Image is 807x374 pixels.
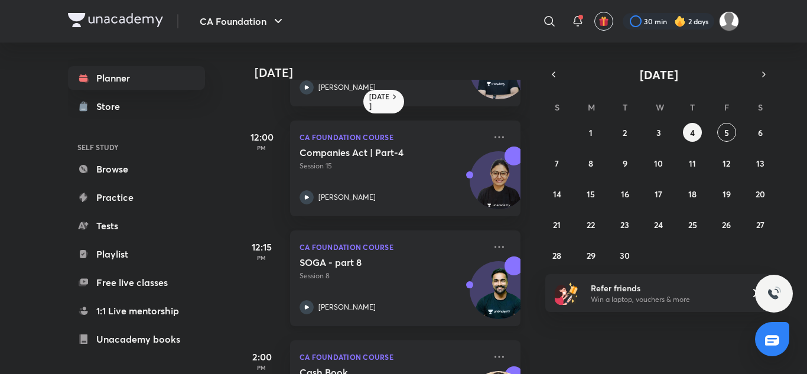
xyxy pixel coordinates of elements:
button: September 19, 2025 [717,184,736,203]
button: September 23, 2025 [616,215,634,234]
p: CA Foundation Course [300,240,485,254]
abbr: September 7, 2025 [555,158,559,169]
abbr: September 13, 2025 [756,158,764,169]
button: September 12, 2025 [717,154,736,173]
abbr: Saturday [758,102,763,113]
abbr: September 17, 2025 [655,188,662,200]
a: Unacademy books [68,327,205,351]
abbr: September 14, 2025 [553,188,561,200]
abbr: Sunday [555,102,559,113]
button: September 26, 2025 [717,215,736,234]
button: September 11, 2025 [683,154,702,173]
button: September 7, 2025 [548,154,567,173]
button: September 10, 2025 [649,154,668,173]
h6: SELF STUDY [68,137,205,157]
abbr: September 3, 2025 [656,127,661,138]
img: Company Logo [68,13,163,27]
button: September 21, 2025 [548,215,567,234]
abbr: Tuesday [623,102,627,113]
h5: SOGA - part 8 [300,256,447,268]
abbr: September 25, 2025 [688,219,697,230]
a: Store [68,95,205,118]
a: Practice [68,186,205,209]
button: September 22, 2025 [581,215,600,234]
img: streak [674,15,686,27]
button: September 28, 2025 [548,246,567,265]
abbr: September 16, 2025 [621,188,629,200]
h5: 12:15 [238,240,285,254]
button: September 9, 2025 [616,154,634,173]
abbr: September 22, 2025 [587,219,595,230]
abbr: September 20, 2025 [756,188,765,200]
h5: 2:00 [238,350,285,364]
img: referral [555,281,578,305]
abbr: September 30, 2025 [620,250,630,261]
abbr: September 12, 2025 [723,158,730,169]
button: September 1, 2025 [581,123,600,142]
abbr: September 1, 2025 [589,127,593,138]
button: September 14, 2025 [548,184,567,203]
button: September 18, 2025 [683,184,702,203]
abbr: September 8, 2025 [588,158,593,169]
div: Store [96,99,127,113]
button: September 2, 2025 [616,123,634,142]
button: September 8, 2025 [581,154,600,173]
h4: [DATE] [255,66,532,80]
p: CA Foundation Course [300,350,485,364]
button: September 4, 2025 [683,123,702,142]
p: PM [238,364,285,371]
p: [PERSON_NAME] [318,192,376,203]
a: 1:1 Live mentorship [68,299,205,323]
button: September 16, 2025 [616,184,634,203]
h6: Refer friends [591,282,736,294]
abbr: Thursday [690,102,695,113]
img: Avatar [470,268,527,324]
p: [PERSON_NAME] [318,82,376,93]
abbr: September 11, 2025 [689,158,696,169]
abbr: September 4, 2025 [690,127,695,138]
p: Session 15 [300,161,485,171]
h6: [DATE] [369,92,390,111]
button: September 25, 2025 [683,215,702,234]
button: CA Foundation [193,9,292,33]
abbr: September 15, 2025 [587,188,595,200]
p: PM [238,144,285,151]
button: avatar [594,12,613,31]
button: September 30, 2025 [616,246,634,265]
abbr: September 24, 2025 [654,219,663,230]
abbr: September 19, 2025 [723,188,731,200]
button: September 5, 2025 [717,123,736,142]
button: [DATE] [562,66,756,83]
abbr: September 10, 2025 [654,158,663,169]
abbr: Wednesday [656,102,664,113]
abbr: September 23, 2025 [620,219,629,230]
abbr: Monday [588,102,595,113]
img: ttu [767,287,781,301]
abbr: September 21, 2025 [553,219,561,230]
a: Company Logo [68,13,163,30]
abbr: September 26, 2025 [722,219,731,230]
a: Playlist [68,242,205,266]
abbr: Friday [724,102,729,113]
button: September 20, 2025 [751,184,770,203]
abbr: September 6, 2025 [758,127,763,138]
button: September 3, 2025 [649,123,668,142]
button: September 29, 2025 [581,246,600,265]
button: September 24, 2025 [649,215,668,234]
img: avatar [598,16,609,27]
button: September 15, 2025 [581,184,600,203]
a: Browse [68,157,205,181]
p: PM [238,254,285,261]
abbr: September 2, 2025 [623,127,627,138]
span: [DATE] [640,67,678,83]
button: September 27, 2025 [751,215,770,234]
p: CA Foundation Course [300,130,485,144]
abbr: September 28, 2025 [552,250,561,261]
abbr: September 29, 2025 [587,250,596,261]
abbr: September 5, 2025 [724,127,729,138]
p: Session 8 [300,271,485,281]
abbr: September 9, 2025 [623,158,627,169]
h5: 12:00 [238,130,285,144]
a: Free live classes [68,271,205,294]
a: Planner [68,66,205,90]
